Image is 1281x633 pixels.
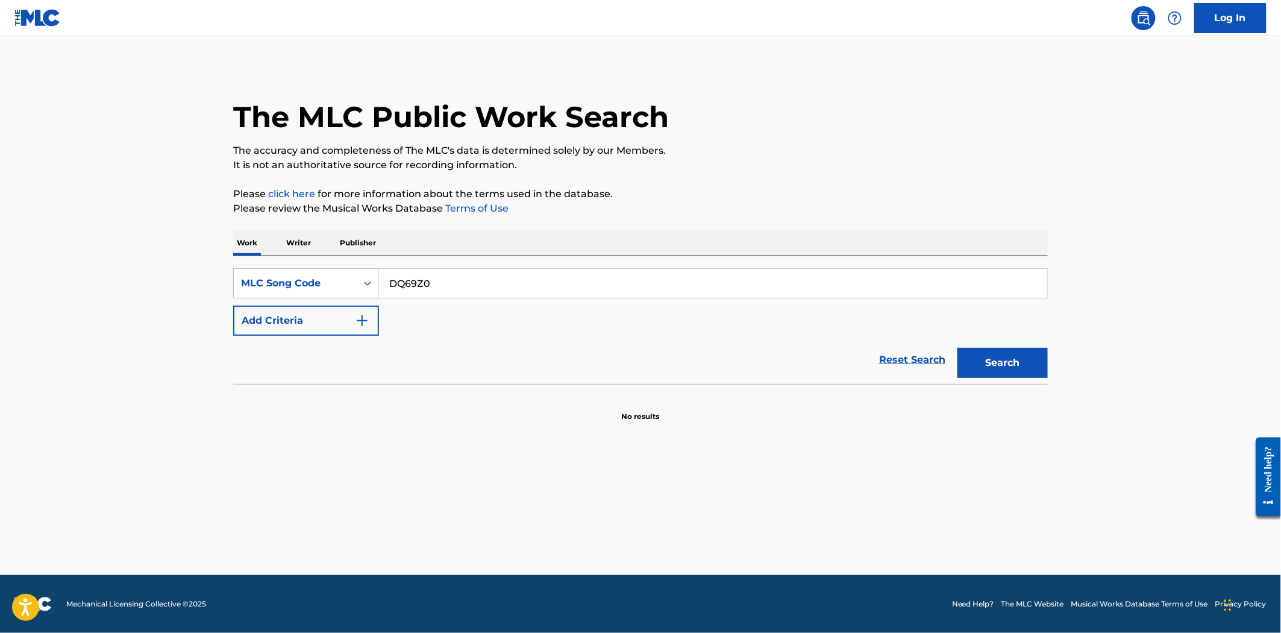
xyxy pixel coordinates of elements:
[1163,6,1187,30] div: Help
[1221,575,1281,633] iframe: Chat Widget
[1132,6,1156,30] a: Public Search
[66,599,206,609] span: Mechanical Licensing Collective © 2025
[233,306,379,336] button: Add Criteria
[14,9,61,27] img: MLC Logo
[233,230,261,256] p: Work
[241,276,349,291] div: MLC Song Code
[622,397,660,422] p: No results
[268,188,315,200] a: click here
[1194,3,1267,33] a: Log In
[443,203,509,214] a: Terms of Use
[233,158,1048,172] p: It is not an authoritative source for recording information.
[1001,599,1064,609] a: The MLC Website
[283,230,315,256] p: Writer
[14,597,52,611] img: logo
[233,187,1048,201] p: Please for more information about the terms used in the database.
[233,268,1048,384] form: Search Form
[957,348,1048,378] button: Search
[1224,587,1232,623] div: Drag
[1215,599,1267,609] a: Privacy Policy
[1168,11,1182,25] img: help
[233,201,1048,216] p: Please review the Musical Works Database
[336,230,380,256] p: Publisher
[355,313,369,328] img: 9d2ae6d4665cec9f34b9.svg
[1136,11,1151,25] img: search
[233,99,669,135] h1: The MLC Public Work Search
[1247,429,1281,526] iframe: Resource Center
[952,599,994,609] a: Need Help?
[233,143,1048,158] p: The accuracy and completeness of The MLC's data is determined solely by our Members.
[873,347,951,373] a: Reset Search
[1071,599,1208,609] a: Musical Works Database Terms of Use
